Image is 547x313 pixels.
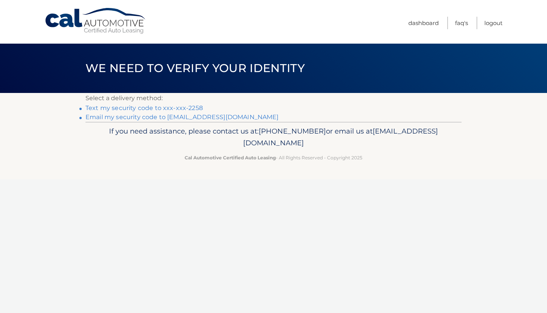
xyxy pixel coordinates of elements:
[85,61,305,75] span: We need to verify your identity
[408,17,439,29] a: Dashboard
[484,17,503,29] a: Logout
[85,104,203,112] a: Text my security code to xxx-xxx-2258
[85,113,279,121] a: Email my security code to [EMAIL_ADDRESS][DOMAIN_NAME]
[259,127,326,135] span: [PHONE_NUMBER]
[90,154,457,162] p: - All Rights Reserved - Copyright 2025
[85,93,462,104] p: Select a delivery method:
[44,8,147,35] a: Cal Automotive
[90,125,457,149] p: If you need assistance, please contact us at: or email us at
[185,155,276,160] strong: Cal Automotive Certified Auto Leasing
[455,17,468,29] a: FAQ's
